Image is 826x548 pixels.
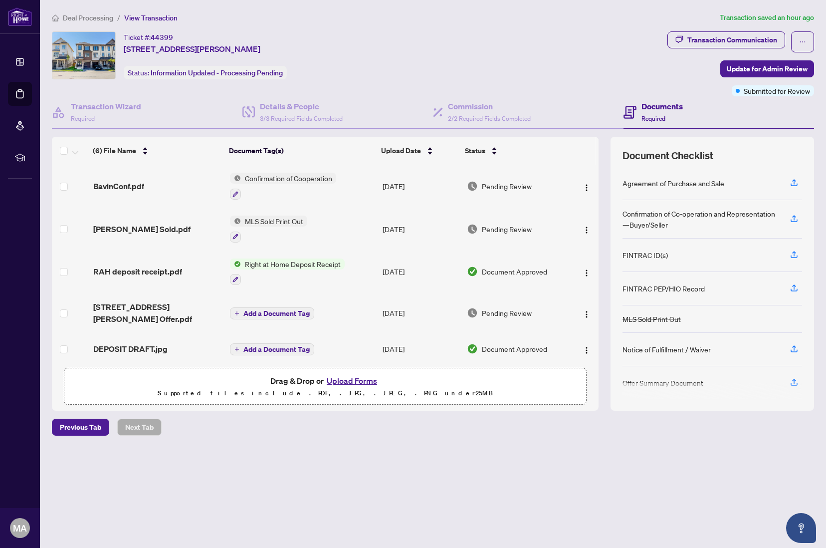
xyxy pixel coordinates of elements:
[379,208,463,251] td: [DATE]
[786,513,816,543] button: Open asap
[467,266,478,277] img: Document Status
[448,100,531,112] h4: Commission
[622,344,711,355] div: Notice of Fulfillment / Waiver
[124,13,178,22] span: View Transaction
[324,374,380,387] button: Upload Forms
[579,341,595,357] button: Logo
[720,60,814,77] button: Update for Admin Review
[482,266,547,277] span: Document Approved
[52,14,59,21] span: home
[230,216,241,227] img: Status Icon
[622,208,778,230] div: Confirmation of Co-operation and Representation—Buyer/Seller
[151,33,173,42] span: 44399
[89,137,225,165] th: (6) File Name
[482,343,547,354] span: Document Approved
[93,266,182,277] span: RAH deposit receipt.pdf
[52,32,115,79] img: IMG-E12231304_1.jpg
[379,293,463,333] td: [DATE]
[93,180,144,192] span: BavinConf.pdf
[482,224,532,235] span: Pending Review
[622,178,724,189] div: Agreement of Purchase and Sale
[467,224,478,235] img: Document Status
[241,216,307,227] span: MLS Sold Print Out
[241,259,345,270] span: Right at Home Deposit Receipt
[579,264,595,279] button: Logo
[230,342,314,355] button: Add a Document Tag
[482,181,532,192] span: Pending Review
[622,313,681,324] div: MLS Sold Print Out
[260,115,343,122] span: 3/3 Required Fields Completed
[230,259,345,285] button: Status IconRight at Home Deposit Receipt
[482,307,532,318] span: Pending Review
[243,310,310,317] span: Add a Document Tag
[93,343,168,355] span: DEPOSIT DRAFT.jpg
[124,31,173,43] div: Ticket #:
[583,184,591,192] img: Logo
[230,306,314,319] button: Add a Document Tag
[230,343,314,355] button: Add a Document Tag
[71,100,141,112] h4: Transaction Wizard
[579,305,595,321] button: Logo
[63,13,113,22] span: Deal Processing
[381,145,421,156] span: Upload Date
[379,333,463,365] td: [DATE]
[465,145,485,156] span: Status
[799,38,806,45] span: ellipsis
[583,226,591,234] img: Logo
[93,223,191,235] span: [PERSON_NAME] Sold.pdf
[467,307,478,318] img: Document Status
[124,66,287,79] div: Status:
[720,12,814,23] article: Transaction saved an hour ago
[448,115,531,122] span: 2/2 Required Fields Completed
[467,181,478,192] img: Document Status
[641,100,683,112] h4: Documents
[117,419,162,436] button: Next Tab
[622,377,703,388] div: Offer Summary Document
[583,269,591,277] img: Logo
[93,145,136,156] span: (6) File Name
[70,387,580,399] p: Supported files include .PDF, .JPG, .JPEG, .PNG under 25 MB
[377,137,461,165] th: Upload Date
[744,85,810,96] span: Submitted for Review
[467,343,478,354] img: Document Status
[727,61,808,77] span: Update for Admin Review
[622,250,668,261] div: FINTRAC ID(s)
[13,521,27,535] span: MA
[60,419,101,435] span: Previous Tab
[379,165,463,208] td: [DATE]
[270,374,380,387] span: Drag & Drop or
[93,301,222,325] span: [STREET_ADDRESS][PERSON_NAME] Offer.pdf
[622,149,713,163] span: Document Checklist
[64,368,586,405] span: Drag & Drop orUpload FormsSupported files include .PDF, .JPG, .JPEG, .PNG under25MB
[117,12,120,23] li: /
[622,283,705,294] div: FINTRAC PEP/HIO Record
[243,346,310,353] span: Add a Document Tag
[583,310,591,318] img: Logo
[52,419,109,436] button: Previous Tab
[230,173,336,200] button: Status IconConfirmation of Cooperation
[234,311,239,316] span: plus
[260,100,343,112] h4: Details & People
[379,251,463,293] td: [DATE]
[687,32,777,48] div: Transaction Communication
[8,7,32,26] img: logo
[583,346,591,354] img: Logo
[230,259,241,270] img: Status Icon
[579,178,595,194] button: Logo
[234,347,239,352] span: plus
[230,216,307,243] button: Status IconMLS Sold Print Out
[230,307,314,319] button: Add a Document Tag
[225,137,377,165] th: Document Tag(s)
[151,68,283,77] span: Information Updated - Processing Pending
[71,115,95,122] span: Required
[579,221,595,237] button: Logo
[641,115,665,122] span: Required
[230,173,241,184] img: Status Icon
[241,173,336,184] span: Confirmation of Cooperation
[124,43,260,55] span: [STREET_ADDRESS][PERSON_NAME]
[667,31,785,48] button: Transaction Communication
[461,137,566,165] th: Status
